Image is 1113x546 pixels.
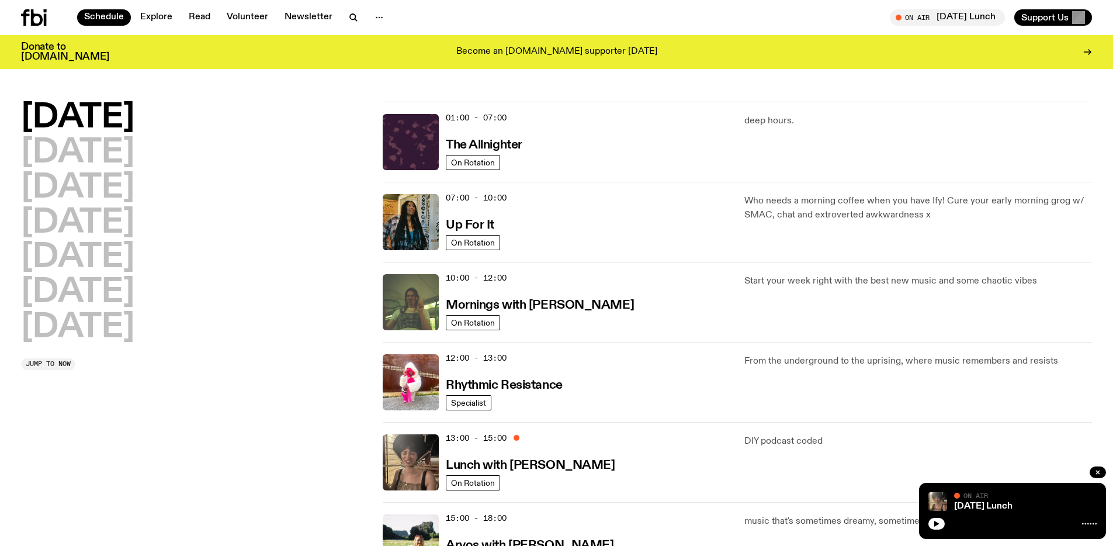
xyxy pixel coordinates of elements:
[451,478,495,487] span: On Rotation
[1014,9,1092,26] button: Support Us
[446,299,634,312] h3: Mornings with [PERSON_NAME]
[744,514,1092,528] p: music that's sometimes dreamy, sometimes fast, but always good!
[446,272,507,284] span: 10:00 - 12:00
[77,9,131,26] a: Schedule
[451,158,495,167] span: On Rotation
[446,155,500,170] a: On Rotation
[278,9,339,26] a: Newsletter
[21,137,134,170] button: [DATE]
[446,192,507,203] span: 07:00 - 10:00
[446,235,500,250] a: On Rotation
[890,9,1005,26] button: On Air[DATE] Lunch
[451,398,486,407] span: Specialist
[446,139,522,151] h3: The Allnighter
[21,358,75,370] button: Jump to now
[954,502,1013,511] a: [DATE] Lunch
[446,297,634,312] a: Mornings with [PERSON_NAME]
[383,354,439,410] img: Attu crouches on gravel in front of a brown wall. They are wearing a white fur coat with a hood, ...
[744,354,1092,368] p: From the underground to the uprising, where music remembers and resists
[446,219,494,231] h3: Up For It
[383,274,439,330] img: Jim Kretschmer in a really cute outfit with cute braids, standing on a train holding up a peace s...
[446,513,507,524] span: 15:00 - 18:00
[21,102,134,134] button: [DATE]
[446,112,507,123] span: 01:00 - 07:00
[446,377,563,392] a: Rhythmic Resistance
[383,194,439,250] img: Ify - a Brown Skin girl with black braided twists, looking up to the side with her tongue stickin...
[451,238,495,247] span: On Rotation
[963,492,988,499] span: On Air
[21,42,109,62] h3: Donate to [DOMAIN_NAME]
[744,194,1092,222] p: Who needs a morning coffee when you have Ify! Cure your early morning grog w/ SMAC, chat and extr...
[744,434,1092,448] p: DIY podcast coded
[446,217,494,231] a: Up For It
[26,361,71,367] span: Jump to now
[446,475,500,490] a: On Rotation
[451,318,495,327] span: On Rotation
[182,9,217,26] a: Read
[446,379,563,392] h3: Rhythmic Resistance
[1021,12,1069,23] span: Support Us
[446,315,500,330] a: On Rotation
[21,312,134,344] button: [DATE]
[446,137,522,151] a: The Allnighter
[21,241,134,274] button: [DATE]
[744,114,1092,128] p: deep hours.
[446,459,615,472] h3: Lunch with [PERSON_NAME]
[21,277,134,309] button: [DATE]
[446,395,491,410] a: Specialist
[456,47,657,57] p: Become an [DOMAIN_NAME] supporter [DATE]
[744,274,1092,288] p: Start your week right with the best new music and some chaotic vibes
[446,457,615,472] a: Lunch with [PERSON_NAME]
[446,353,507,364] span: 12:00 - 13:00
[446,433,507,444] span: 13:00 - 15:00
[21,172,134,205] button: [DATE]
[133,9,179,26] a: Explore
[21,207,134,240] button: [DATE]
[220,9,275,26] a: Volunteer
